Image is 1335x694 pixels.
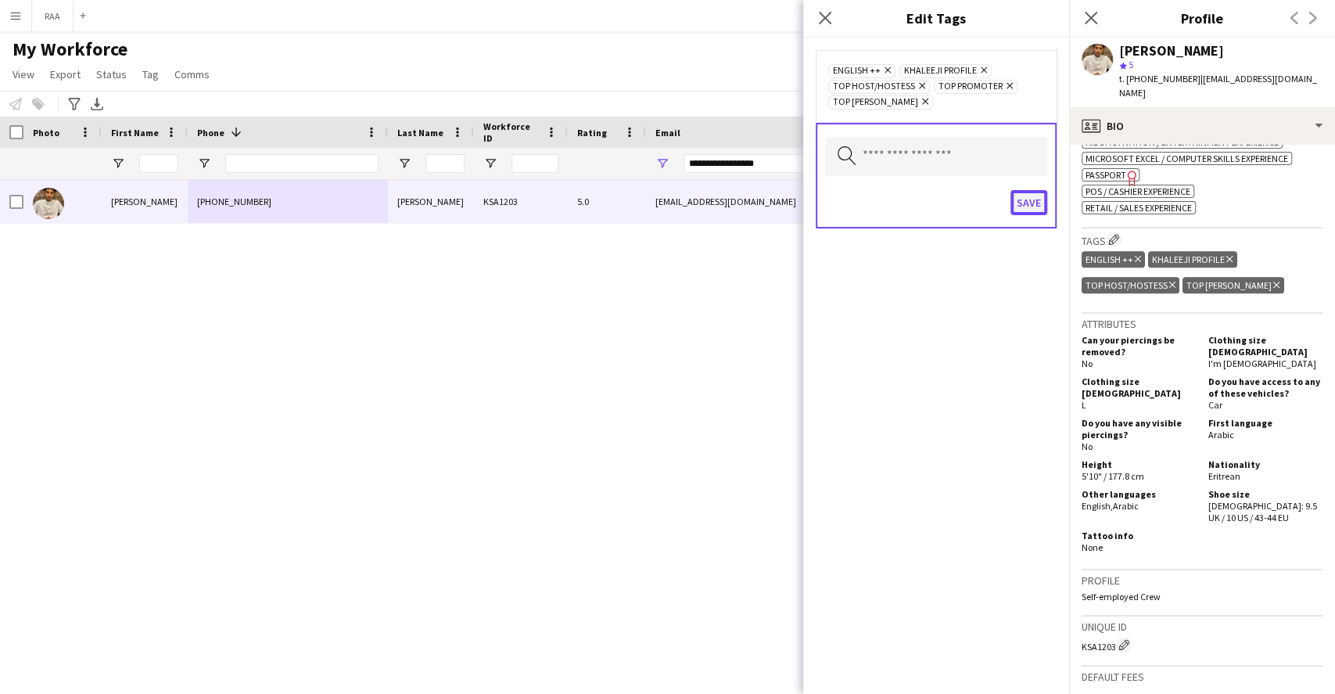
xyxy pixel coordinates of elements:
h3: Tags [1082,232,1322,248]
span: None [1082,541,1103,553]
div: TOP HOST/HOSTESS [1082,277,1179,293]
a: Tag [136,64,165,85]
span: Comms [174,67,210,81]
span: Workforce ID [483,120,540,144]
div: [PERSON_NAME] [388,180,474,223]
h5: Clothing size [DEMOGRAPHIC_DATA] [1082,376,1196,399]
a: Comms [168,64,216,85]
span: Passport [1086,169,1126,181]
div: Bio [1069,107,1335,145]
div: ENGLISH ++ [1082,251,1145,268]
button: Open Filter Menu [197,156,211,171]
span: 5'10" / 177.8 cm [1082,470,1144,482]
button: Open Filter Menu [483,156,497,171]
button: RAA [32,1,74,31]
span: View [13,67,34,81]
h3: Attributes [1082,317,1322,331]
span: Car [1208,399,1222,411]
span: 5 [1129,59,1133,70]
div: [PHONE_NUMBER] [188,180,388,223]
input: Email Filter Input [684,154,949,173]
h3: Default fees [1082,670,1322,684]
span: No [1082,358,1093,369]
span: Photo [33,127,59,138]
button: Save [1010,190,1047,215]
span: Retail / Sales experience [1086,202,1192,214]
span: My Workforce [13,38,127,61]
div: TOP [PERSON_NAME] [1182,277,1283,293]
span: Phone [197,127,224,138]
span: Arabic [1113,500,1139,512]
span: English , [1082,500,1113,512]
h3: Edit Tags [803,8,1069,28]
span: L [1082,399,1086,411]
img: Salman Ibrahim [33,188,64,219]
div: KSA1203 [1082,637,1322,653]
span: Rating [577,127,607,138]
span: I'm [DEMOGRAPHIC_DATA] [1208,358,1316,369]
h5: Tattoo info [1082,530,1196,541]
span: KHALEEJI PROFILE [904,65,977,77]
span: Tag [142,67,159,81]
h5: First language [1208,417,1322,429]
button: Open Filter Menu [397,156,411,171]
span: Last Name [397,127,443,138]
h5: Do you have access to any of these vehicles? [1208,376,1322,399]
div: [PERSON_NAME] [102,180,188,223]
a: Export [44,64,87,85]
app-action-btn: Advanced filters [65,95,84,113]
input: Last Name Filter Input [425,154,465,173]
input: Phone Filter Input [225,154,379,173]
h5: Nationality [1208,458,1322,470]
button: Open Filter Menu [655,156,669,171]
h5: Do you have any visible piercings? [1082,417,1196,440]
span: ENGLISH ++ [833,65,881,77]
h5: Other languages [1082,488,1196,500]
span: Microsoft Excel / Computer skills experience [1086,153,1288,164]
h3: Unique ID [1082,620,1322,634]
span: No [1082,440,1093,452]
button: Open Filter Menu [111,156,125,171]
span: [DEMOGRAPHIC_DATA]: 9.5 UK / 10 US / 43-44 EU [1208,500,1317,523]
h3: Profile [1082,574,1322,588]
div: [PERSON_NAME] [1119,44,1224,58]
h5: Can your piercings be removed? [1082,334,1196,358]
span: | [EMAIL_ADDRESS][DOMAIN_NAME] [1119,73,1317,99]
span: Email [655,127,680,138]
span: TOP PROMOTER [938,81,1003,93]
h5: Shoe size [1208,488,1322,500]
span: Export [50,67,81,81]
span: First Name [111,127,159,138]
p: Self-employed Crew [1082,591,1322,602]
h5: Height [1082,458,1196,470]
h5: Clothing size [DEMOGRAPHIC_DATA] [1208,334,1322,358]
span: Status [96,67,127,81]
h3: Profile [1069,8,1335,28]
div: KSA1203 [474,180,568,223]
div: [EMAIL_ADDRESS][DOMAIN_NAME] [646,180,959,223]
span: Arabic [1208,429,1234,440]
app-action-btn: Export XLSX [88,95,106,113]
span: POS / Cashier experience [1086,185,1190,197]
input: Workforce ID Filter Input [511,154,558,173]
input: First Name Filter Input [139,154,178,173]
span: t. [PHONE_NUMBER] [1119,73,1200,85]
div: 5.0 [568,180,646,223]
span: TOP HOST/HOSTESS [833,81,915,93]
span: Eritrean [1208,470,1240,482]
div: KHALEEJI PROFILE [1148,251,1236,268]
a: View [6,64,41,85]
span: TOP [PERSON_NAME] [833,96,918,109]
a: Status [90,64,133,85]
